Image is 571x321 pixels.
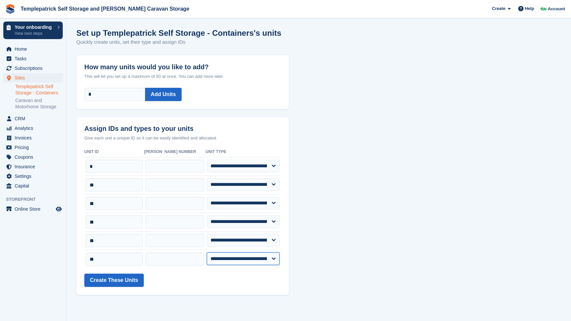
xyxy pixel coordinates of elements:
a: menu [3,54,63,63]
p: View next steps [15,30,54,36]
a: menu [3,143,63,152]
a: menu [3,152,63,162]
span: Pricing [15,143,54,152]
button: Add Units [145,88,182,101]
p: This will let you set up a maximum of 50 at once. You can add more later. [84,73,281,80]
a: menu [3,172,63,181]
img: Gareth Hagan [540,5,547,12]
a: Templepatrick Self Storage and [PERSON_NAME] Caravan Storage [18,3,192,14]
p: Quickly create units, set their type and assign IDs [76,38,281,46]
th: [PERSON_NAME] Number [144,147,205,157]
a: menu [3,204,63,214]
strong: Assign IDs and types to your units [84,125,194,133]
button: Create These Units [84,274,144,287]
a: Your onboarding View next steps [3,22,63,39]
p: Your onboarding [15,25,54,29]
p: Give each unit a unique ID so it can be easily identified and allocated. [84,135,281,141]
span: Sites [15,73,54,82]
a: menu [3,73,63,82]
span: CRM [15,114,54,123]
h1: Set up Templepatrick Self Storage - Containers's units [76,28,281,37]
img: stora-icon-8386f47178a22dfd0bd8f6a31ec36ba5ce8667c1dd55bd0f319d3a0aa187defe.svg [5,4,15,14]
span: Create [492,5,505,12]
a: Caravan and Motorhome Storage [15,97,63,110]
span: Tasks [15,54,54,63]
span: Help [525,5,534,12]
a: menu [3,64,63,73]
span: Subscriptions [15,64,54,73]
span: Settings [15,172,54,181]
span: Coupons [15,152,54,162]
span: Analytics [15,124,54,133]
span: Invoices [15,133,54,142]
a: menu [3,133,63,142]
a: Preview store [55,205,63,213]
a: menu [3,124,63,133]
label: How many units would you like to add? [84,55,281,71]
a: menu [3,181,63,190]
th: Unit Type [205,147,281,157]
a: menu [3,162,63,171]
a: Templepatrick Self Storage - Containers [15,83,63,96]
span: Storefront [6,196,66,203]
th: Unit ID [84,147,144,157]
span: Home [15,44,54,54]
span: Insurance [15,162,54,171]
a: menu [3,114,63,123]
span: Account [548,6,565,12]
a: menu [3,44,63,54]
span: Capital [15,181,54,190]
span: Online Store [15,204,54,214]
